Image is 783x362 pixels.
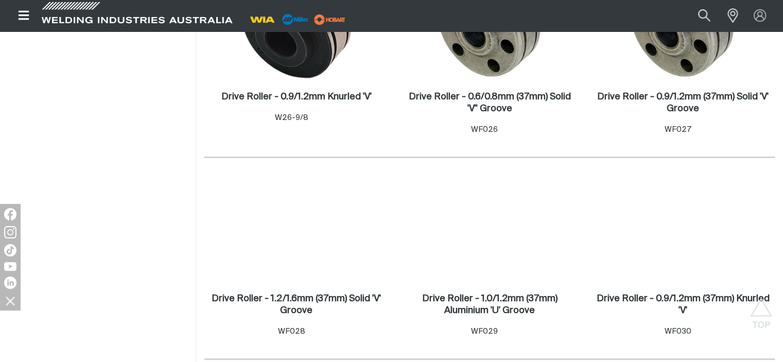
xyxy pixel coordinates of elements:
a: Drive Roller - 0.9/1.2mm Knurled 'V' [221,91,372,103]
img: TikTok [4,244,16,256]
button: Search products [687,4,722,27]
input: Product name or item number... [674,4,722,27]
img: Instagram [4,226,16,238]
span: WF029 [471,327,498,335]
h2: Drive Roller - 0.9/1.2mm Knurled 'V' [221,92,372,101]
h2: Drive Roller - 0.9/1.2mm (37mm) Knurled 'V' [596,294,769,315]
span: WF028 [278,327,305,335]
span: WF026 [471,126,498,133]
img: LinkedIn [4,277,16,289]
a: Drive Roller - 1.2/1.6mm (37mm) Solid 'V' Groove [210,293,383,317]
h2: Drive Roller - 0.9/1.2mm (37mm) Solid 'V' Groove [597,92,769,113]
a: Drive Roller - 0.9/1.2mm (37mm) Solid 'V' Groove [596,91,770,115]
img: hide socials [2,292,19,309]
a: Drive Roller - 0.6/0.8mm (37mm) Solid 'V" Groove [403,91,577,115]
a: Drive Roller - 0.9/1.2mm (37mm) Knurled 'V' [596,293,770,317]
h2: Drive Roller - 0.6/0.8mm (37mm) Solid 'V" Groove [409,92,571,113]
span: W26-9/8 [275,114,308,122]
a: Drive Roller - 1.0/1.2mm (37mm) Aluminium 'U' Groove [403,293,577,317]
h2: Drive Roller - 1.2/1.6mm (37mm) Solid 'V' Groove [212,294,381,315]
span: WF030 [665,327,691,335]
span: WF027 [665,126,691,133]
button: Scroll to top [750,298,773,321]
img: YouTube [4,262,16,271]
a: miller [311,15,349,23]
h2: Drive Roller - 1.0/1.2mm (37mm) Aluminium 'U' Groove [422,294,558,315]
img: miller [311,12,349,27]
img: Facebook [4,208,16,220]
